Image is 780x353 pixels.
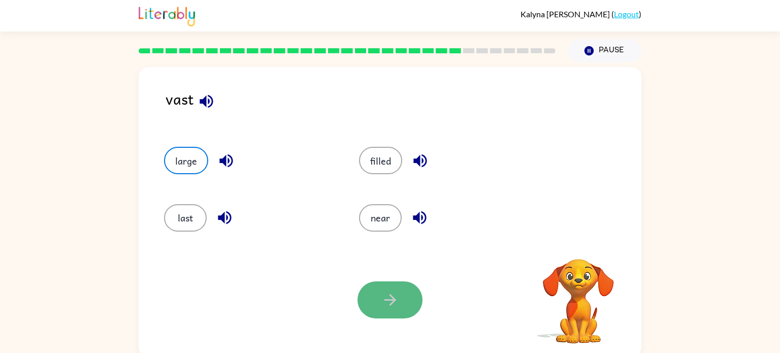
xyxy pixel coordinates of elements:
div: ( ) [521,9,641,19]
button: filled [359,147,402,174]
span: Kalyna [PERSON_NAME] [521,9,611,19]
button: last [164,204,207,232]
button: near [359,204,402,232]
button: Pause [568,39,641,62]
video: Your browser must support playing .mp4 files to use Literably. Please try using another browser. [528,243,629,345]
div: vast [166,87,641,126]
button: large [164,147,208,174]
img: Literably [139,4,195,26]
a: Logout [614,9,639,19]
